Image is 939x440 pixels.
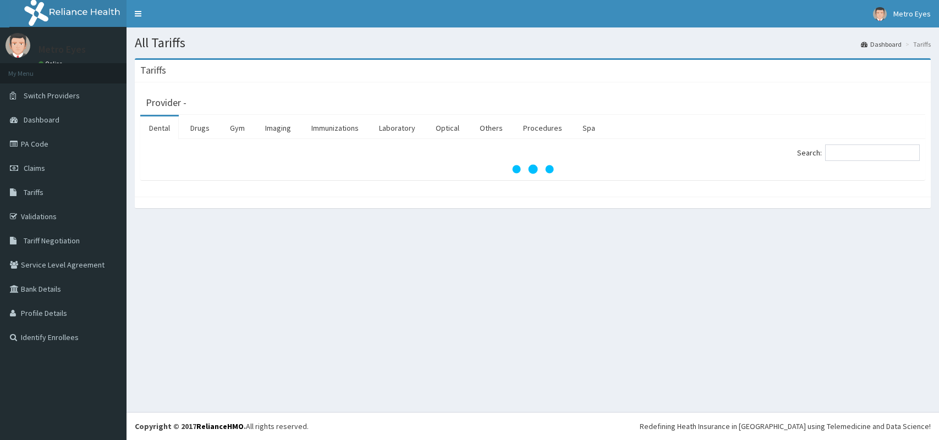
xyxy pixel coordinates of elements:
[140,116,179,140] a: Dental
[574,116,604,140] a: Spa
[893,9,931,19] span: Metro Eyes
[24,115,59,125] span: Dashboard
[24,236,80,246] span: Tariff Negotiation
[140,65,166,75] h3: Tariffs
[873,7,887,21] img: User Image
[427,116,468,140] a: Optical
[182,116,218,140] a: Drugs
[6,33,30,58] img: User Image
[861,40,902,49] a: Dashboard
[640,421,931,432] div: Redefining Heath Insurance in [GEOGRAPHIC_DATA] using Telemedicine and Data Science!
[303,116,367,140] a: Immunizations
[221,116,254,140] a: Gym
[39,44,86,54] p: Metro Eyes
[514,116,571,140] a: Procedures
[825,144,920,161] input: Search:
[39,60,65,68] a: Online
[127,412,939,440] footer: All rights reserved.
[370,116,424,140] a: Laboratory
[146,98,186,108] h3: Provider -
[24,187,43,197] span: Tariffs
[903,40,931,49] li: Tariffs
[135,421,246,431] strong: Copyright © 2017 .
[135,36,931,50] h1: All Tariffs
[24,91,80,101] span: Switch Providers
[797,144,920,161] label: Search:
[196,421,244,431] a: RelianceHMO
[24,163,45,173] span: Claims
[511,147,555,191] svg: audio-loading
[471,116,512,140] a: Others
[256,116,300,140] a: Imaging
